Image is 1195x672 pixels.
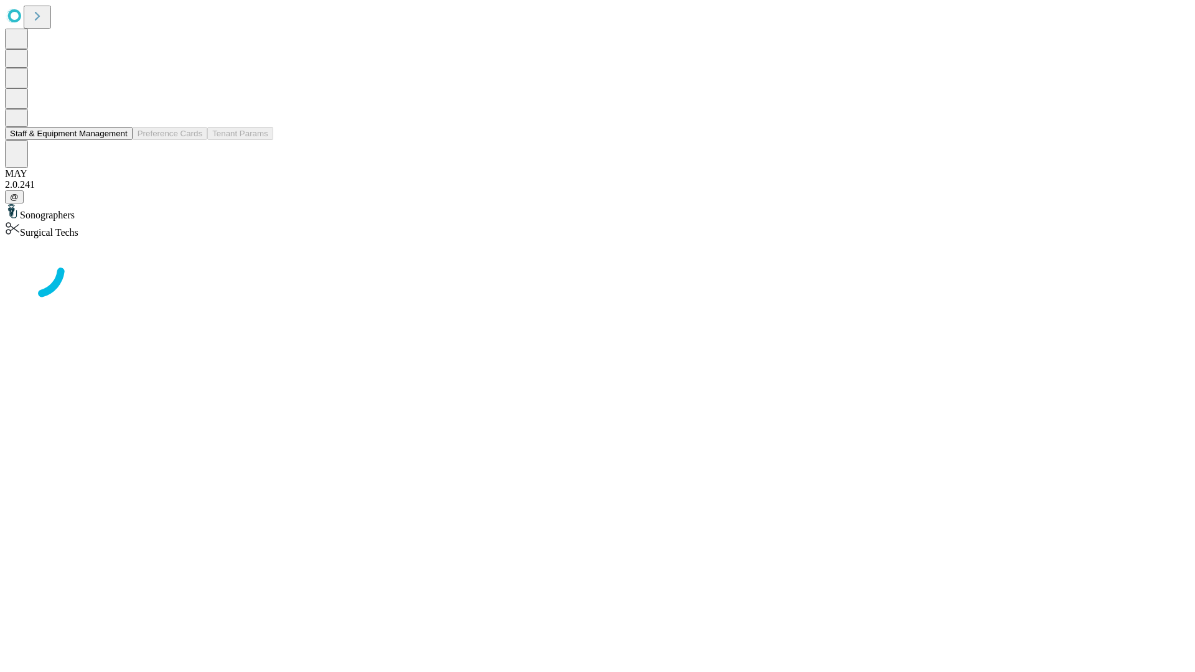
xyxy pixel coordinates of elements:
[133,127,207,140] button: Preference Cards
[5,168,1190,179] div: MAY
[5,190,24,203] button: @
[5,179,1190,190] div: 2.0.241
[207,127,273,140] button: Tenant Params
[5,127,133,140] button: Staff & Equipment Management
[10,192,19,202] span: @
[5,203,1190,221] div: Sonographers
[5,221,1190,238] div: Surgical Techs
